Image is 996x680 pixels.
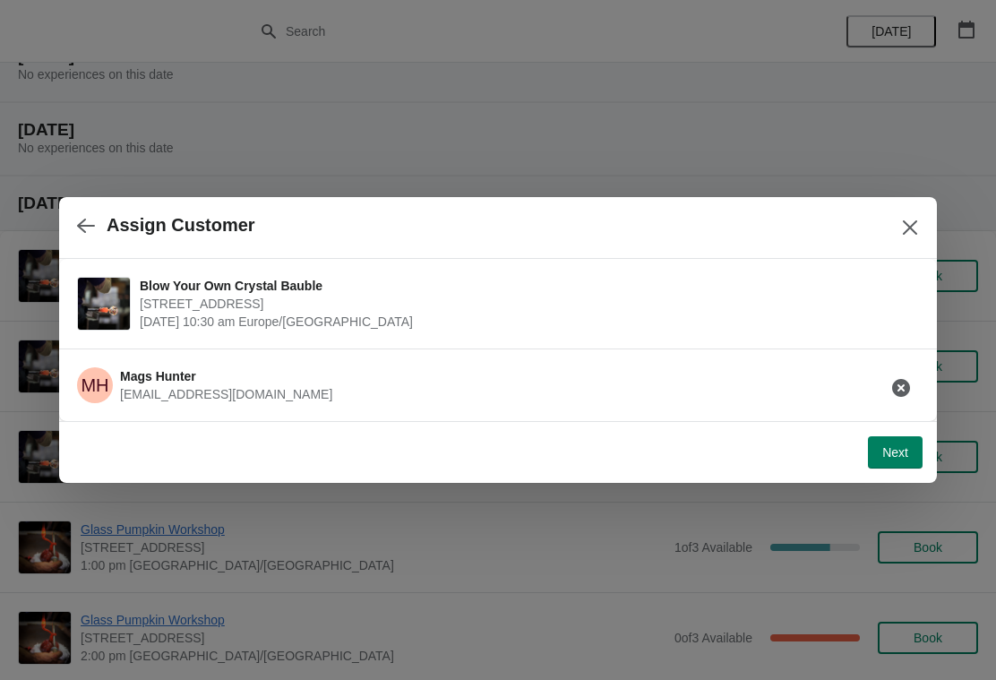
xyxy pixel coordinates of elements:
span: Next [882,445,908,460]
span: [EMAIL_ADDRESS][DOMAIN_NAME] [120,387,332,401]
img: Blow Your Own Crystal Bauble | Cumbria Crystal, Canal Street, Ulverston LA12 7LB, UK | September ... [78,278,130,330]
span: Mags Hunter [120,369,196,383]
button: Next [868,436,923,469]
span: Mags [77,367,113,403]
button: Close [894,211,926,244]
text: MH [81,375,108,395]
span: Blow Your Own Crystal Bauble [140,277,910,295]
h2: Assign Customer [107,215,255,236]
span: [DATE] 10:30 am Europe/[GEOGRAPHIC_DATA] [140,313,910,331]
span: [STREET_ADDRESS] [140,295,910,313]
